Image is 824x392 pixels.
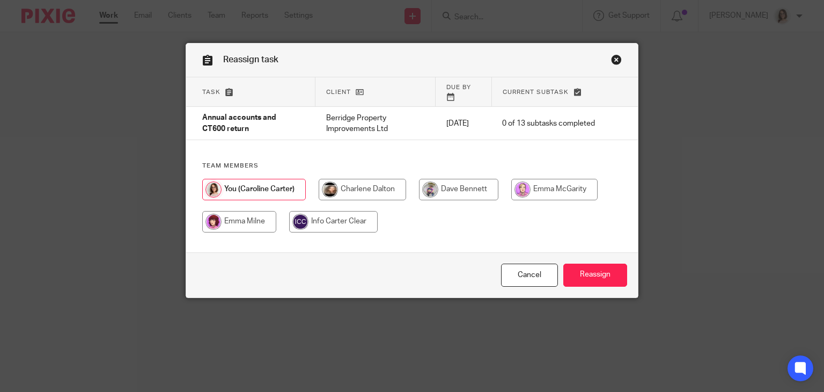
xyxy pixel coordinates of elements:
[446,118,481,129] p: [DATE]
[202,114,276,133] span: Annual accounts and CT600 return
[223,55,278,64] span: Reassign task
[563,264,627,287] input: Reassign
[501,264,558,287] a: Close this dialog window
[326,113,425,135] p: Berridge Property Improvements Ltd
[503,89,569,95] span: Current subtask
[202,162,622,170] h4: Team members
[491,107,606,140] td: 0 of 13 subtasks completed
[202,89,220,95] span: Task
[611,54,622,69] a: Close this dialog window
[326,89,351,95] span: Client
[446,84,471,90] span: Due by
